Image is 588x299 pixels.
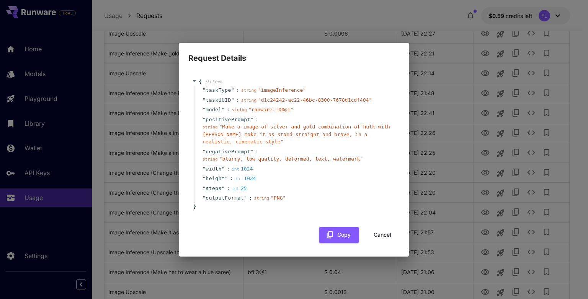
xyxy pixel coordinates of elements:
[206,106,222,114] span: model
[258,97,372,103] span: " d1c24242-ac22-46bc-8300-7678d1cdf404 "
[244,195,247,201] span: "
[222,107,225,112] span: "
[206,86,231,94] span: taskType
[232,186,239,191] span: int
[206,194,244,202] span: outputFormat
[206,175,225,182] span: height
[236,96,239,104] span: :
[227,106,230,114] span: :
[203,125,218,130] span: string
[241,88,256,93] span: string
[219,156,363,162] span: " blurry, low quality, deformed, text, watermark "
[250,149,253,154] span: "
[254,196,269,201] span: string
[255,148,258,156] span: :
[203,124,390,145] span: " Make a image of silver and gold combination of hulk with [PERSON_NAME] make it as stand straigh...
[206,165,222,173] span: width
[232,167,239,172] span: int
[203,117,206,122] span: "
[199,78,202,86] span: {
[248,107,293,112] span: " runware:100@1 "
[235,175,256,182] div: 1024
[232,107,247,112] span: string
[206,185,222,192] span: steps
[225,175,228,181] span: "
[250,117,253,122] span: "
[227,185,230,192] span: :
[232,165,253,173] div: 1024
[231,87,234,93] span: "
[235,176,242,181] span: int
[203,185,206,191] span: "
[241,98,256,103] span: string
[192,203,196,211] span: }
[231,97,234,103] span: "
[222,185,225,191] span: "
[319,227,359,243] button: Copy
[206,96,231,104] span: taskUUID
[206,79,224,84] span: 9 item s
[203,107,206,112] span: "
[230,175,233,182] span: :
[206,148,250,156] span: negativePrompt
[206,116,250,123] span: positivePrompt
[365,227,400,243] button: Cancel
[271,195,286,201] span: " PNG "
[203,195,206,201] span: "
[203,149,206,154] span: "
[255,116,258,123] span: :
[179,43,409,64] h2: Request Details
[227,165,230,173] span: :
[203,87,206,93] span: "
[203,97,206,103] span: "
[258,87,306,93] span: " imageInference "
[236,86,239,94] span: :
[203,166,206,172] span: "
[232,185,247,192] div: 25
[249,194,252,202] span: :
[222,166,225,172] span: "
[203,157,218,162] span: string
[203,175,206,181] span: "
